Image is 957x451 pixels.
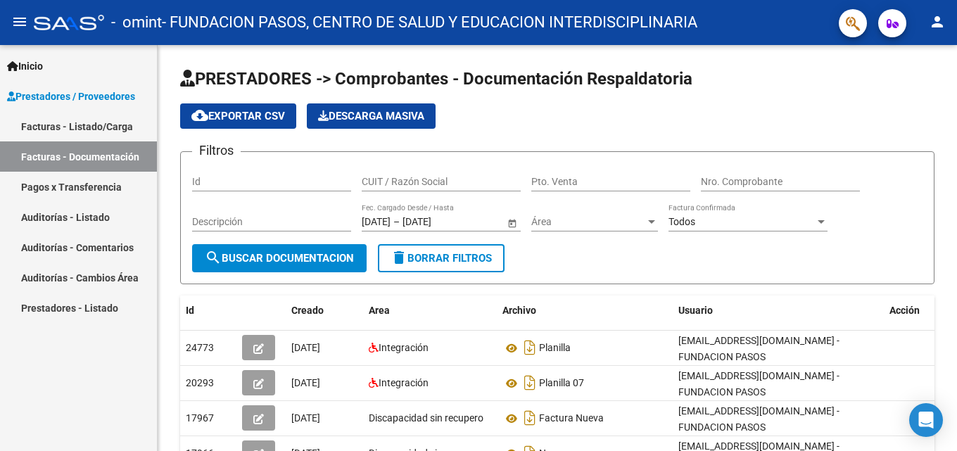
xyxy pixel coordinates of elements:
span: [DATE] [291,412,320,424]
span: Borrar Filtros [391,252,492,265]
span: Creado [291,305,324,316]
span: Área [531,216,645,228]
button: Descarga Masiva [307,103,436,129]
span: Prestadores / Proveedores [7,89,135,104]
span: [EMAIL_ADDRESS][DOMAIN_NAME] - FUNDACION PASOS [678,370,839,398]
span: PRESTADORES -> Comprobantes - Documentación Respaldatoria [180,69,692,89]
i: Descargar documento [521,336,539,359]
mat-icon: menu [11,13,28,30]
span: 24773 [186,342,214,353]
h3: Filtros [192,141,241,160]
span: Factura Nueva [539,413,604,424]
span: Planilla [539,343,571,354]
datatable-header-cell: Usuario [673,296,884,326]
span: Archivo [502,305,536,316]
button: Exportar CSV [180,103,296,129]
span: 20293 [186,377,214,388]
datatable-header-cell: Archivo [497,296,673,326]
i: Descargar documento [521,371,539,394]
span: Id [186,305,194,316]
button: Open calendar [505,215,519,230]
span: [DATE] [291,377,320,388]
mat-icon: delete [391,249,407,266]
button: Buscar Documentacion [192,244,367,272]
span: Todos [668,216,695,227]
mat-icon: search [205,249,222,266]
datatable-header-cell: Id [180,296,236,326]
app-download-masive: Descarga masiva de comprobantes (adjuntos) [307,103,436,129]
mat-icon: person [929,13,946,30]
mat-icon: cloud_download [191,107,208,124]
span: - FUNDACION PASOS, CENTRO DE SALUD Y EDUCACION INTERDISCIPLINARIA [162,7,697,38]
span: Inicio [7,58,43,74]
span: [EMAIL_ADDRESS][DOMAIN_NAME] - FUNDACION PASOS [678,335,839,362]
span: 17967 [186,412,214,424]
input: Fecha fin [403,216,471,228]
span: Discapacidad sin recupero [369,412,483,424]
span: – [393,216,400,228]
datatable-header-cell: Creado [286,296,363,326]
div: Open Intercom Messenger [909,403,943,437]
span: Exportar CSV [191,110,285,122]
span: - omint [111,7,162,38]
span: [EMAIL_ADDRESS][DOMAIN_NAME] - FUNDACION PASOS [678,405,839,433]
span: Integración [379,377,429,388]
span: Buscar Documentacion [205,252,354,265]
span: Integración [379,342,429,353]
span: Area [369,305,390,316]
span: Acción [889,305,920,316]
span: Usuario [678,305,713,316]
span: Descarga Masiva [318,110,424,122]
datatable-header-cell: Area [363,296,497,326]
button: Borrar Filtros [378,244,505,272]
input: Fecha inicio [362,216,391,228]
span: Planilla 07 [539,378,584,389]
span: [DATE] [291,342,320,353]
i: Descargar documento [521,407,539,429]
datatable-header-cell: Acción [884,296,954,326]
